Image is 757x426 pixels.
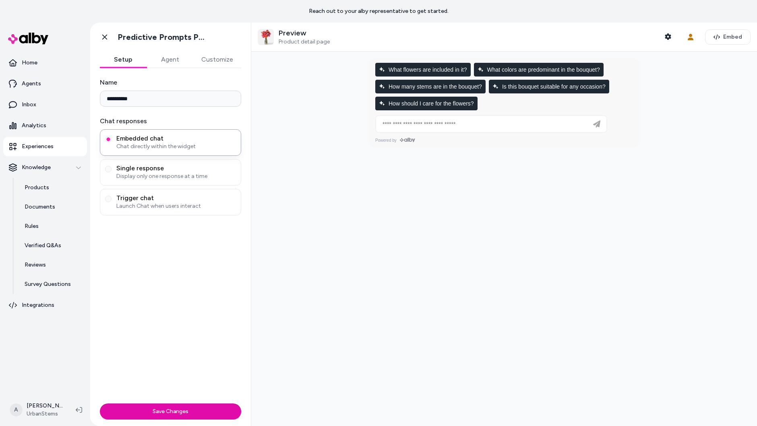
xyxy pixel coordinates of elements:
p: Rules [25,222,39,230]
a: Experiences [3,137,87,156]
span: Embed [723,33,742,41]
p: Analytics [22,122,46,130]
span: Display only one response at a time [116,172,236,180]
span: Product detail page [279,38,330,45]
p: [PERSON_NAME] [27,402,63,410]
p: Documents [25,203,55,211]
span: Embedded chat [116,134,236,143]
label: Name [100,78,241,87]
button: Setup [100,52,147,68]
label: Chat responses [100,116,241,126]
a: Home [3,53,87,72]
button: A[PERSON_NAME]UrbanStems [5,397,69,423]
span: Launch Chat when users interact [116,202,236,210]
button: Trigger chatLaunch Chat when users interact [105,196,112,202]
span: Chat directly within the widget [116,143,236,151]
a: Inbox [3,95,87,114]
a: Reviews [17,255,87,275]
p: Preview [279,29,330,38]
button: Agent [147,52,193,68]
p: Integrations [22,301,54,309]
a: Analytics [3,116,87,135]
a: Verified Q&As [17,236,87,255]
span: Trigger chat [116,194,236,202]
p: Knowledge [22,163,51,172]
span: Single response [116,164,236,172]
h1: Predictive Prompts PDP [118,32,208,42]
p: Home [22,59,37,67]
p: Agents [22,80,41,88]
button: Knowledge [3,158,87,177]
p: Experiences [22,143,54,151]
button: Customize [193,52,241,68]
span: A [10,403,23,416]
a: Documents [17,197,87,217]
span: UrbanStems [27,410,63,418]
button: Embed [705,29,751,45]
a: Rules [17,217,87,236]
button: Save Changes [100,403,241,420]
a: Integrations [3,296,87,315]
p: Survey Questions [25,280,71,288]
p: Reach out to your alby representative to get started. [309,7,449,15]
p: Verified Q&As [25,242,61,250]
p: Reviews [25,261,46,269]
a: Agents [3,74,87,93]
img: The Finesse [258,29,274,45]
a: Products [17,178,87,197]
img: alby Logo [8,33,48,44]
a: Survey Questions [17,275,87,294]
p: Inbox [22,101,36,109]
button: Single responseDisplay only one response at a time [105,166,112,172]
p: Products [25,184,49,192]
button: Embedded chatChat directly within the widget [105,136,112,143]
